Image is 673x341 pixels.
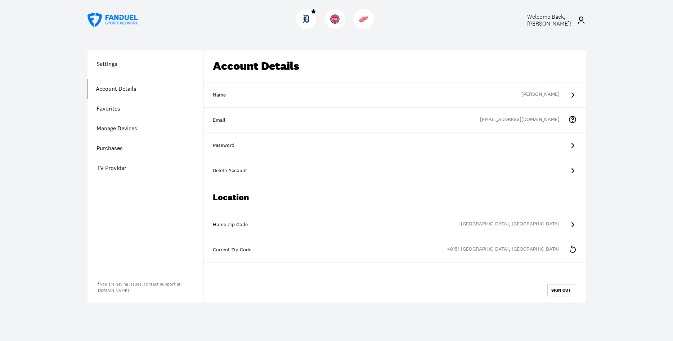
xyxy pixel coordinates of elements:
div: Email [213,117,577,124]
a: FanDuel Sports Network [88,13,138,27]
a: TigersTigers [296,23,319,31]
div: [PERSON_NAME] [521,91,568,99]
div: Password [213,142,577,149]
div: Name [213,91,577,99]
div: [EMAIL_ADDRESS][DOMAIN_NAME] [480,116,568,125]
div: 48151 [GEOGRAPHIC_DATA], [GEOGRAPHIC_DATA] [447,246,568,254]
div: [GEOGRAPHIC_DATA], [GEOGRAPHIC_DATA] [461,220,568,229]
h1: Settings [88,59,203,68]
a: Favorites [88,99,203,118]
img: Tigers [301,14,311,24]
a: Welcome Back,[PERSON_NAME]! [511,13,586,27]
div: Home Zip Code [213,221,577,228]
a: Purchases [88,138,203,158]
div: Location [204,183,586,212]
img: Red Wings [359,14,368,24]
div: Current Zip Code [213,246,577,253]
a: Account Details [88,79,203,99]
a: Manage Devices [88,118,203,138]
a: If you are having issues, contact support at[DOMAIN_NAME] [97,281,181,293]
a: PistonsPistons [325,23,348,31]
button: SIGN OUT [547,284,575,296]
div: Account Details [204,50,586,82]
div: Delete Account [213,167,577,174]
img: Pistons [330,14,340,24]
a: Red WingsRed Wings [354,23,377,31]
span: Welcome Back, [PERSON_NAME] ! [527,13,571,27]
a: TV Provider [88,158,203,178]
